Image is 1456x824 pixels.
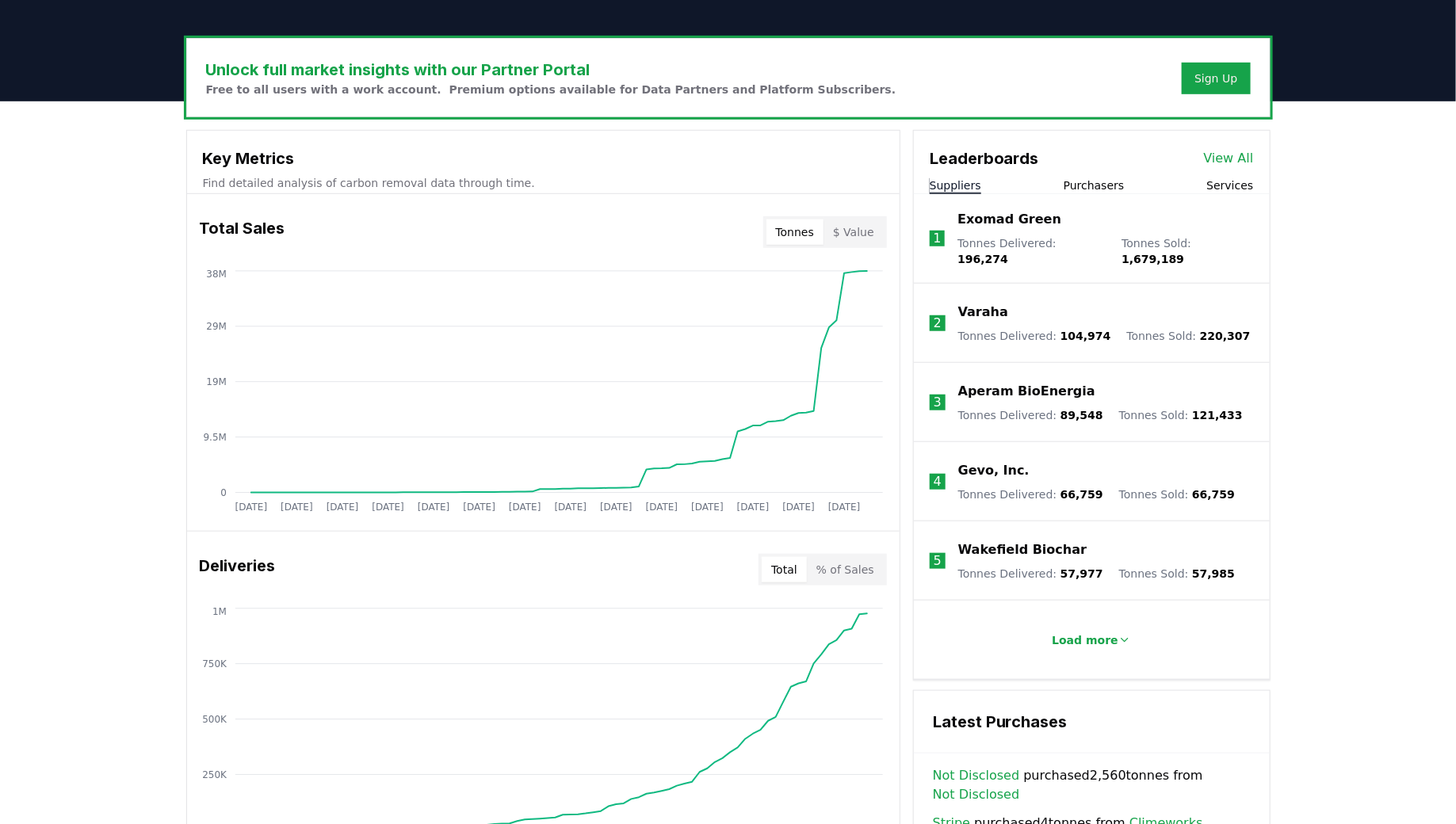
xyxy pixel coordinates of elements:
span: 1,679,189 [1122,253,1184,265]
p: Tonnes Sold : [1122,235,1253,267]
h3: Total Sales [200,216,285,248]
p: Tonnes Delivered : [958,566,1103,582]
tspan: 19M [206,376,227,387]
a: Not Disclosed [933,785,1020,804]
span: 196,274 [957,253,1008,265]
p: Tonnes Sold : [1127,328,1251,344]
button: $ Value [824,219,884,245]
a: Varaha [958,303,1008,322]
button: Services [1206,177,1253,193]
p: Tonnes Delivered : [958,486,1103,502]
span: 89,548 [1060,409,1103,422]
tspan: [DATE] [418,502,450,513]
span: 66,759 [1192,488,1235,501]
button: Suppliers [930,177,981,193]
h3: Unlock full market insights with our Partner Portal [206,58,896,82]
span: 220,307 [1200,330,1251,342]
a: Exomad Green [957,210,1061,229]
p: 5 [934,551,942,570]
tspan: [DATE] [782,502,815,513]
p: 3 [934,393,942,412]
button: % of Sales [807,557,884,582]
p: 2 [934,314,942,333]
tspan: 38M [206,269,227,280]
p: Tonnes Delivered : [957,235,1106,267]
tspan: 500K [202,714,227,725]
tspan: [DATE] [235,502,267,513]
tspan: [DATE] [645,502,678,513]
button: Load more [1039,624,1144,656]
button: Purchasers [1064,177,1125,193]
button: Total [762,557,807,582]
a: Gevo, Inc. [958,461,1030,480]
p: Free to all users with a work account. Premium options available for Data Partners and Platform S... [206,82,896,97]
a: Sign Up [1194,71,1237,86]
span: purchased 2,560 tonnes from [933,766,1251,804]
p: Tonnes Delivered : [958,328,1111,344]
h3: Leaderboards [930,147,1039,170]
tspan: 250K [202,769,227,780]
p: Load more [1052,632,1118,648]
tspan: [DATE] [326,502,358,513]
tspan: [DATE] [281,502,313,513]
span: 121,433 [1192,409,1243,422]
span: 104,974 [1060,330,1111,342]
p: Tonnes Delivered : [958,407,1103,423]
tspan: 29M [206,321,227,332]
tspan: [DATE] [509,502,541,513]
span: 66,759 [1060,488,1103,501]
tspan: 750K [202,658,227,669]
tspan: 1M [212,606,226,617]
p: Tonnes Sold : [1119,407,1243,423]
tspan: 9.5M [203,432,226,443]
span: 57,985 [1192,567,1235,580]
button: Sign Up [1182,63,1250,94]
span: 57,977 [1060,567,1103,580]
tspan: [DATE] [737,502,770,513]
button: Tonnes [766,219,824,245]
p: Tonnes Sold : [1119,486,1235,502]
p: 1 [933,229,941,248]
h3: Key Metrics [203,147,884,170]
tspan: [DATE] [691,502,724,513]
h3: Latest Purchases [933,710,1251,734]
a: Wakefield Biochar [958,540,1087,559]
p: 4 [934,472,942,491]
tspan: 0 [220,487,227,498]
a: View All [1204,149,1254,168]
h3: Deliveries [200,554,276,586]
tspan: [DATE] [463,502,495,513]
tspan: [DATE] [600,502,632,513]
a: Aperam BioEnergia [958,382,1095,401]
p: Tonnes Sold : [1119,566,1235,582]
tspan: [DATE] [828,502,861,513]
tspan: [DATE] [554,502,587,513]
p: Find detailed analysis of carbon removal data through time. [203,175,884,191]
a: Not Disclosed [933,766,1020,785]
tspan: [DATE] [372,502,404,513]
